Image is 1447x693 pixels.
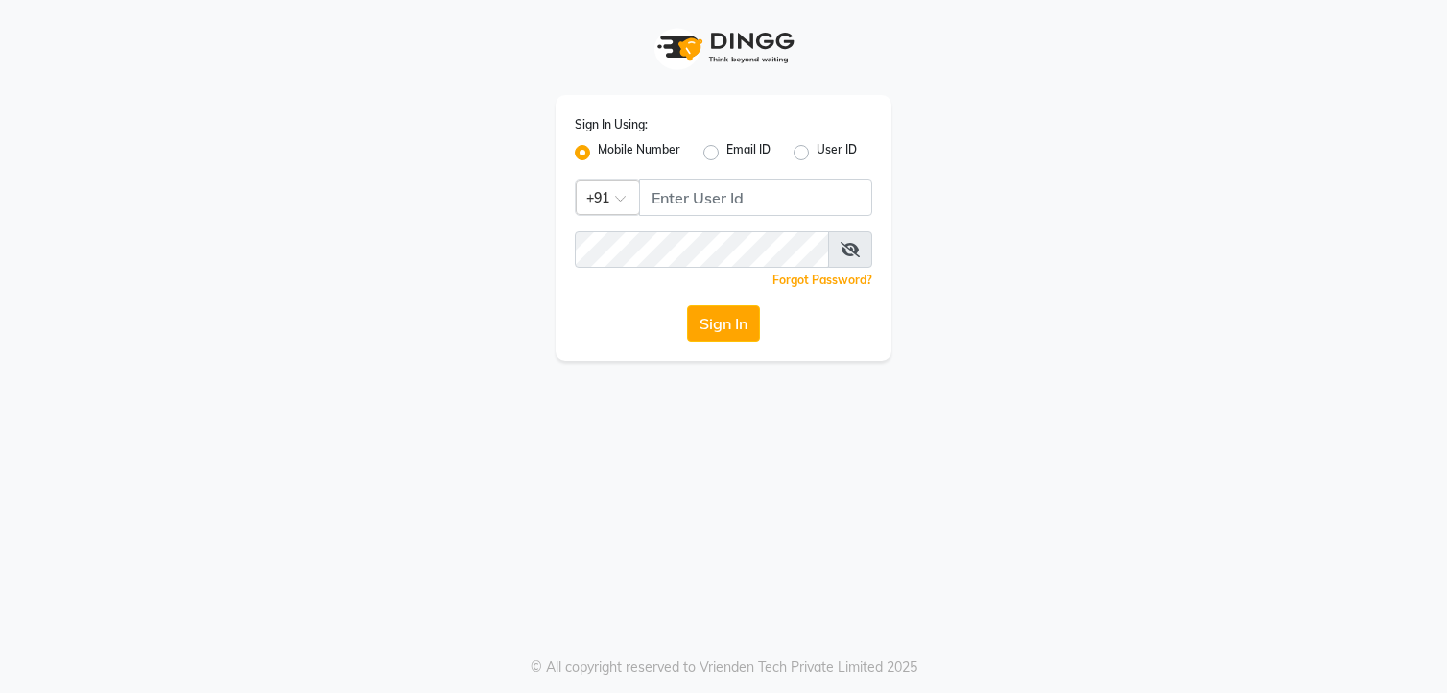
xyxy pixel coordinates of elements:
[726,141,771,164] label: Email ID
[647,19,800,76] img: logo1.svg
[687,305,760,342] button: Sign In
[772,273,872,287] a: Forgot Password?
[575,116,648,133] label: Sign In Using:
[575,231,829,268] input: Username
[598,141,680,164] label: Mobile Number
[817,141,857,164] label: User ID
[639,179,872,216] input: Username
